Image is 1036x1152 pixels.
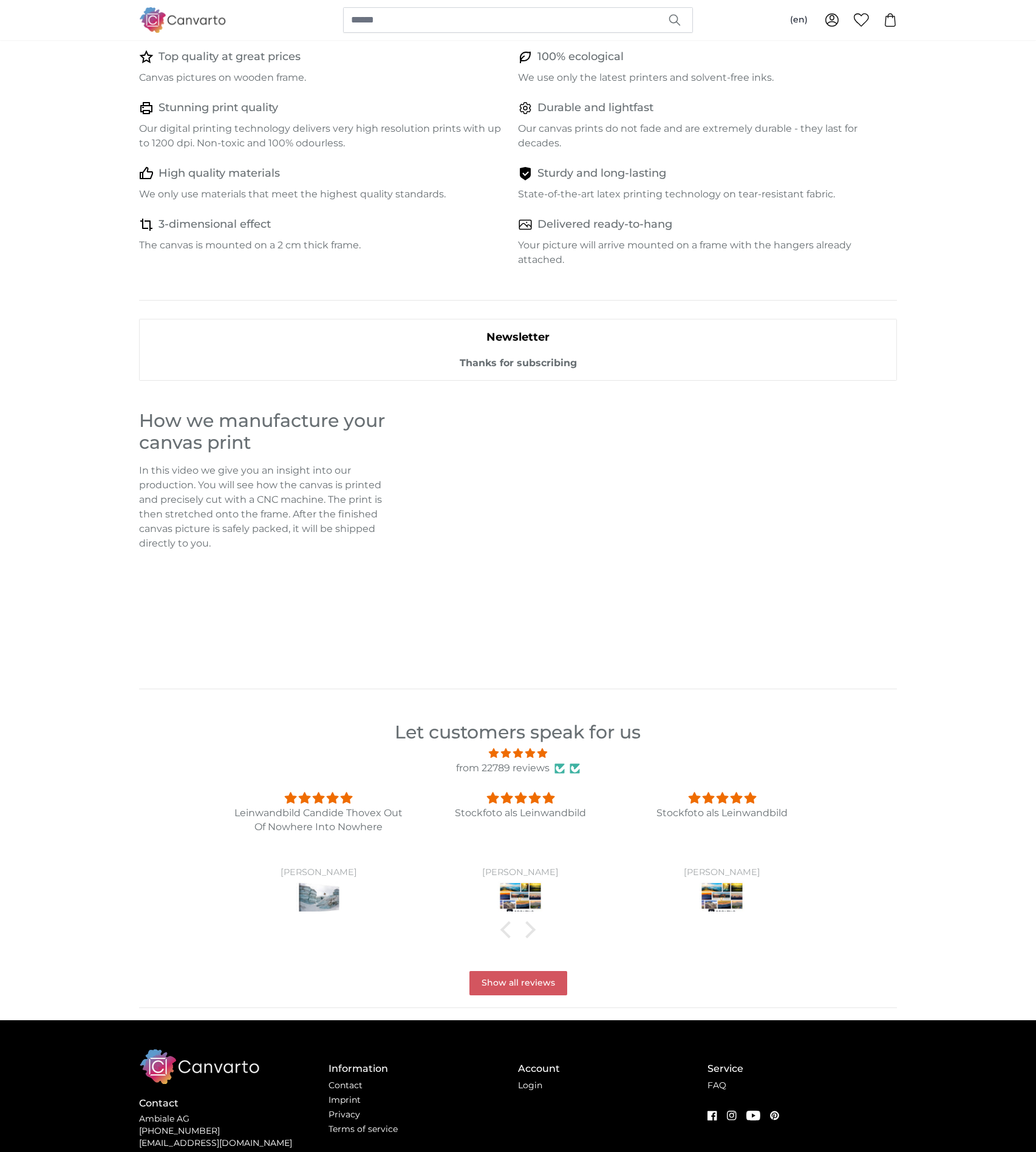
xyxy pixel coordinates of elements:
p: Our canvas prints do not fade and are extremely durable - they last for decades. [518,121,887,151]
img: Leinwandbild Candide Thovex Out Of Nowhere Into Nowhere [296,881,341,915]
h2: Let customers speak for us [215,718,821,746]
p: The canvas is mounted on a 2 cm thick frame. [139,238,508,253]
a: Contact [329,1080,363,1091]
p: In this video we give you an insight into our production. You will see how the canvas is printed ... [139,463,392,551]
p: Your picture will arrive mounted on a frame with the hangers already attached. [518,238,887,267]
div: 5 stars [232,790,404,806]
a: Login [518,1080,542,1091]
a: Show all reviews [469,971,567,995]
p: State-of-the-art latex printing technology on tear-resistant fabric. [518,187,887,202]
h4: 3-dimensional effect [158,216,271,233]
a: Privacy [329,1109,360,1120]
p: Stockfoto als Leinwandbild [434,806,607,820]
img: Canvarto [139,7,227,32]
h4: High quality materials [158,165,280,182]
p: Stockfoto als Leinwandbild [636,806,808,820]
img: Stockfoto [700,881,745,915]
div: [PERSON_NAME] [636,868,808,878]
h4: 100% ecological [537,49,624,66]
h4: Information [329,1062,518,1076]
div: 5 stars [434,790,607,806]
h2: How we manufacture your canvas print [139,410,392,454]
a: Terms of service [329,1123,398,1134]
p: Canvas pictures on wooden frame. [139,70,508,85]
h3: Newsletter [149,329,887,346]
h4: Durable and lightfast [537,100,653,117]
h4: Sturdy and long-lasting [537,165,666,182]
h4: Delivered ready-to-hang [537,216,672,233]
a: Imprint [329,1094,361,1105]
h4: Account [518,1062,707,1076]
p: We use only the latest printers and solvent-free inks. [518,70,887,85]
div: [PERSON_NAME] [232,868,404,878]
h4: Service [707,1062,897,1076]
p: Ambiale AG [PHONE_NUMBER] [EMAIL_ADDRESS][DOMAIN_NAME] [139,1113,329,1150]
div: [PERSON_NAME] [434,868,607,878]
p: Leinwandbild Candide Thovex Out Of Nowhere Into Nowhere [232,806,404,834]
p: Our digital printing technology delivers very high resolution prints with up to 1200 dpi. Non-tox... [139,121,508,151]
button: (en) [780,9,817,31]
a: from 22789 reviews [456,761,550,775]
h4: Contact [139,1096,329,1111]
div: 5 stars [636,790,808,806]
img: Stockfoto [498,881,543,915]
h4: Stunning print quality [158,100,278,117]
p: We only use materials that meet the highest quality standards. [139,187,508,202]
span: 4.82 stars [215,746,821,761]
a: FAQ [707,1080,726,1091]
h4: Top quality at great prices [158,49,301,66]
h4: Thanks for subscribing [149,356,887,370]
